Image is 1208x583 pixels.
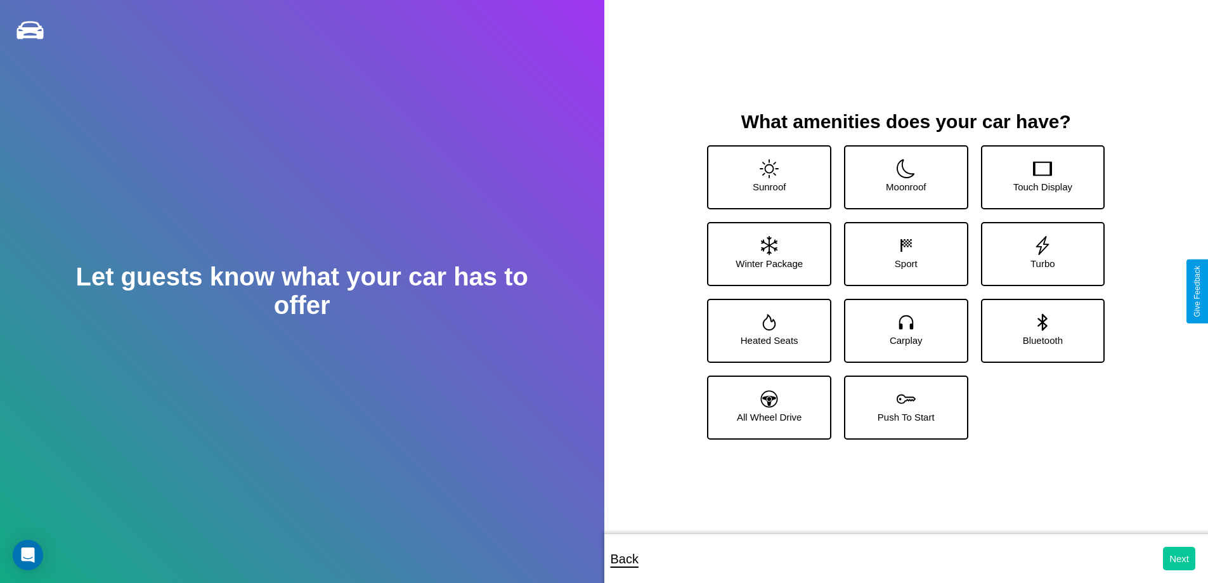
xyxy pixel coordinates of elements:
[878,409,935,426] p: Push To Start
[694,111,1117,133] h3: What amenities does your car have?
[60,263,543,320] h2: Let guests know what your car has to offer
[1163,547,1195,570] button: Next
[13,540,43,570] div: Open Intercom Messenger
[1023,332,1063,349] p: Bluetooth
[753,178,786,195] p: Sunroof
[1030,255,1055,272] p: Turbo
[737,409,802,426] p: All Wheel Drive
[736,255,803,272] p: Winter Package
[1193,266,1202,317] div: Give Feedback
[890,332,923,349] p: Carplay
[611,547,639,570] p: Back
[895,255,918,272] p: Sport
[1013,178,1072,195] p: Touch Display
[886,178,926,195] p: Moonroof
[741,332,798,349] p: Heated Seats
